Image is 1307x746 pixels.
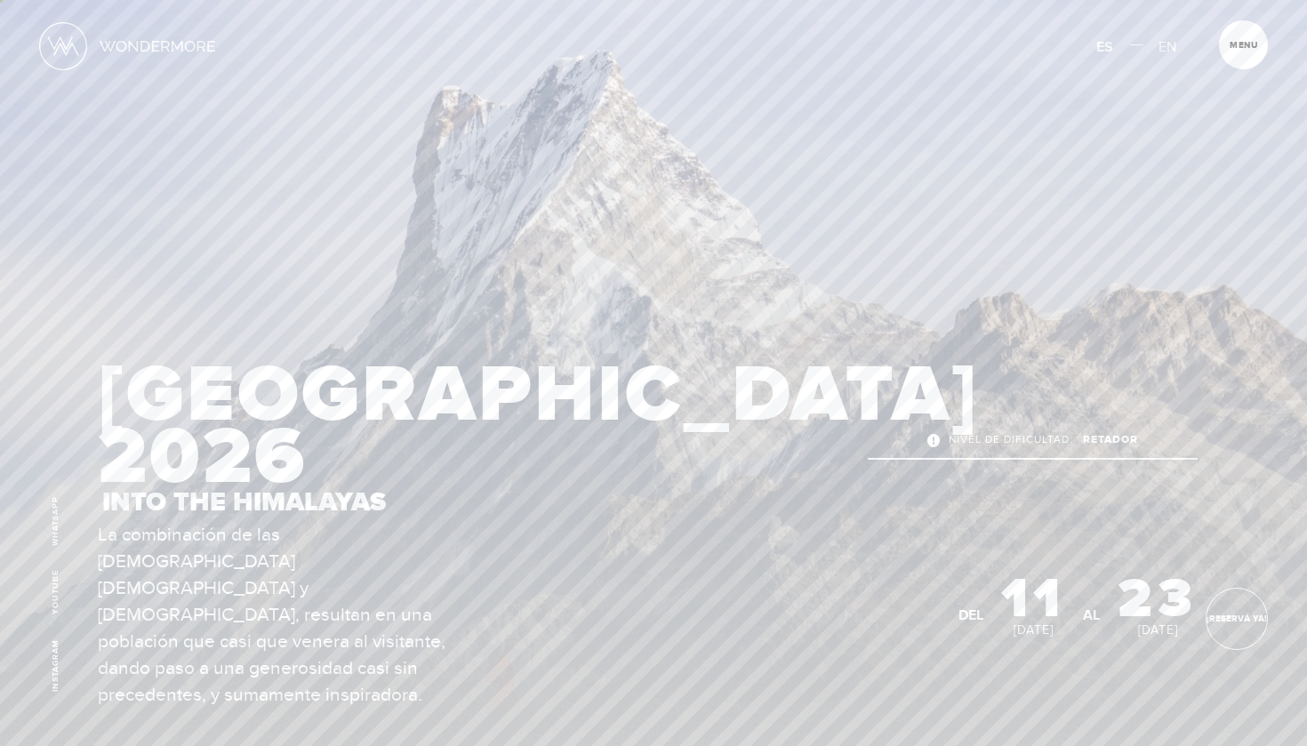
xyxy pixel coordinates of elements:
span: Nivel de dificultad: [949,430,1073,450]
a: Youtube [51,570,60,614]
h3: 23 [1118,591,1198,639]
img: Nombre Logo [100,40,215,52]
img: Logo [39,22,87,70]
a: ES [1096,33,1113,61]
p: Del [958,602,983,628]
span: EN [1159,38,1176,56]
a: Instagram [51,639,60,692]
span: ES [1096,38,1113,56]
p: La combinación de las [DEMOGRAPHIC_DATA] [DEMOGRAPHIC_DATA] y [DEMOGRAPHIC_DATA], resultan en una... [98,522,472,709]
span: [DATE] [1014,622,1054,638]
span: Retador [1083,430,1138,450]
a: ¡Reservá Ya! [1206,588,1268,650]
p: Into the Himalayas [102,490,648,517]
span: [DATE] [1138,622,1178,638]
h2: [GEOGRAPHIC_DATA] 2026 [98,360,648,522]
p: Al [1083,602,1100,628]
a: EN [1159,33,1176,61]
span: Menu [1230,41,1258,50]
h3: 11 [1001,591,1065,639]
a: WhatsApp [51,496,60,546]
